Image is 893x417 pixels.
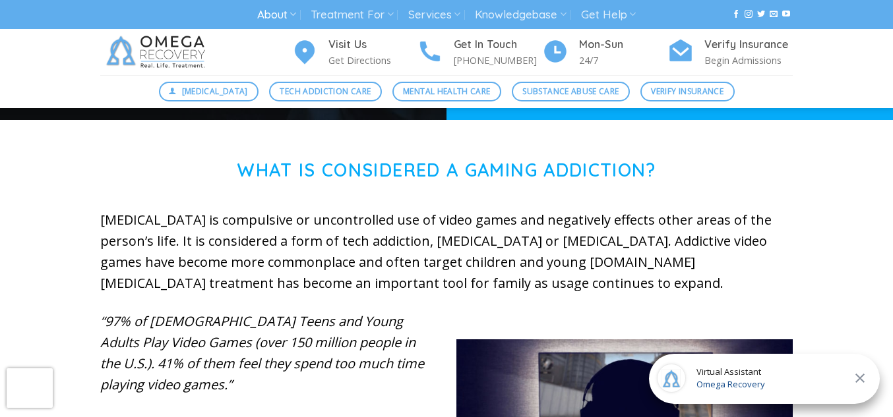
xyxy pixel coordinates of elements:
[100,312,424,393] em: “97% of [DEMOGRAPHIC_DATA] Teens and Young Adults Play Video Games (over 150 million people in th...
[328,36,417,53] h4: Visit Us
[311,3,393,27] a: Treatment For
[704,53,793,68] p: Begin Admissions
[640,82,735,101] a: Verify Insurance
[579,53,667,68] p: 24/7
[454,36,542,53] h4: Get In Touch
[100,209,793,294] p: [MEDICAL_DATA] is compulsive or uncontrolled use of video games and negatively effects other area...
[403,85,490,97] span: Mental Health Care
[159,82,259,101] a: [MEDICAL_DATA]
[667,36,793,69] a: Verify Insurance Begin Admissions
[782,10,790,19] a: Follow on YouTube
[745,10,753,19] a: Follow on Instagram
[292,36,417,69] a: Visit Us Get Directions
[651,85,724,97] span: Verify Insurance
[100,29,216,75] img: Omega Recovery
[732,10,740,19] a: Follow on Facebook
[581,3,636,27] a: Get Help
[475,3,566,27] a: Knowledgebase
[257,3,296,27] a: About
[454,53,542,68] p: [PHONE_NUMBER]
[408,3,460,27] a: Services
[328,53,417,68] p: Get Directions
[757,10,765,19] a: Follow on Twitter
[512,82,630,101] a: Substance Abuse Care
[392,82,501,101] a: Mental Health Care
[704,36,793,53] h4: Verify Insurance
[417,36,542,69] a: Get In Touch [PHONE_NUMBER]
[579,36,667,53] h4: Mon-Sun
[269,82,382,101] a: Tech Addiction Care
[182,85,248,97] span: [MEDICAL_DATA]
[280,85,371,97] span: Tech Addiction Care
[770,10,778,19] a: Send us an email
[100,159,793,181] h1: What is Considered a Gaming Addiction?
[522,85,619,97] span: Substance Abuse Care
